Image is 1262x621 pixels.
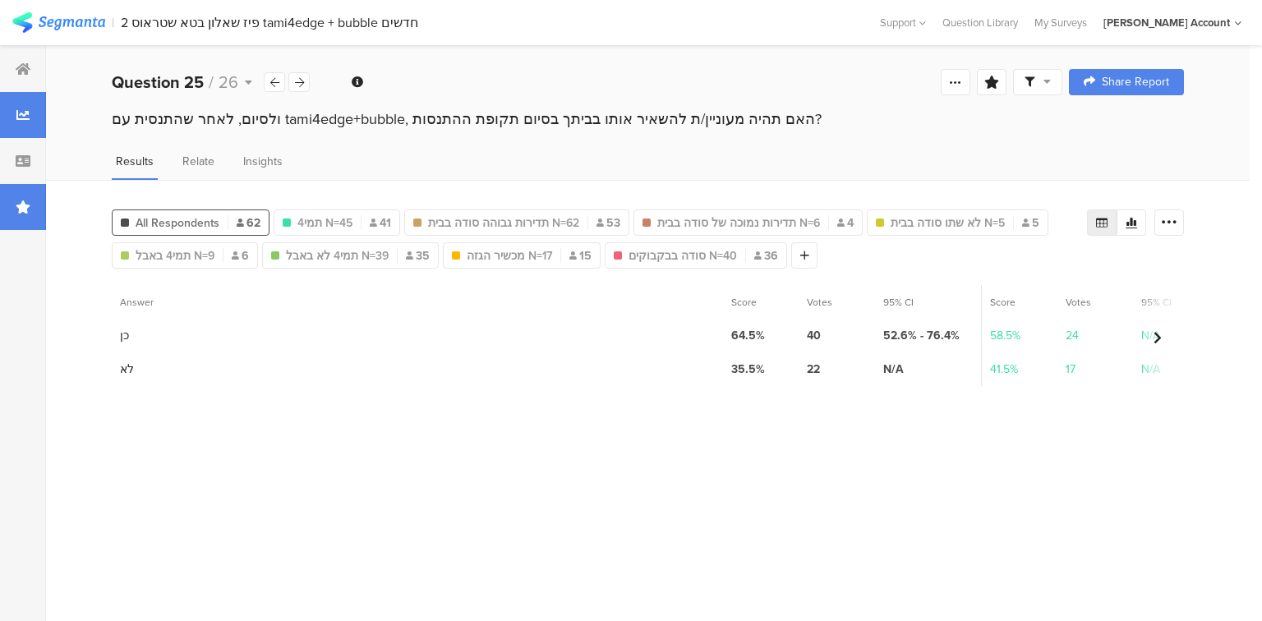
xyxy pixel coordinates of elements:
span: Relate [182,153,214,170]
span: תמי4 באבל N=9 [136,247,214,264]
a: My Surveys [1026,15,1095,30]
span: 41 [370,214,391,232]
span: לא שתו סודה בבית N=5 [891,214,1005,232]
span: 41.5% [990,361,1018,378]
span: Share Report [1102,76,1169,88]
span: All Respondents [136,214,219,232]
a: Question Library [934,15,1026,30]
span: 35.5% [731,361,765,378]
span: Score [731,295,757,310]
div: 2 פיז שאלון בטא שטראוס tami4edge + bubble חדשים [121,15,418,30]
div: [PERSON_NAME] Account [1103,15,1230,30]
span: 53 [596,214,620,232]
span: 36 [754,247,778,264]
span: 35 [406,247,430,264]
span: סודה בבקבוקים N=40 [629,247,737,264]
span: Votes [1066,295,1091,310]
span: מכשיר הגזה N=17 [467,247,552,264]
span: תמי4 N=45 [297,214,352,232]
span: 22 [807,361,820,378]
div: | [112,13,114,32]
span: Insights [243,153,283,170]
span: N/A [1141,361,1160,378]
span: 5 [1022,214,1039,232]
section: לא [120,361,134,378]
span: תדירות גבוהה סודה בבית N=62 [428,214,579,232]
span: 58.5% [990,327,1020,344]
span: 24 [1066,327,1079,344]
span: Votes [807,295,832,310]
span: 64.5% [731,327,765,344]
img: segmanta logo [12,12,105,33]
span: Score [990,295,1016,310]
div: Support [880,10,926,35]
span: 26 [219,70,238,94]
span: 62 [237,214,260,232]
span: Results [116,153,154,170]
span: 15 [569,247,592,264]
span: תדירות נמוכה של סודה בבית N=6 [657,214,820,232]
span: N/A [1141,327,1160,344]
span: תמי4 לא באבל N=39 [286,247,389,264]
span: 6 [232,247,249,264]
span: 95% CI [883,295,914,310]
span: 17 [1066,361,1075,378]
section: כן [120,327,129,344]
span: Answer [120,295,154,310]
span: N/A [883,361,904,378]
span: / [209,70,214,94]
span: 52.6% - 76.4% [883,327,960,344]
span: 40 [807,327,821,344]
div: ולסיום, לאחר שהתנסית עם tami4edge+bubble, האם תהיה מעוניין/ת להשאיר אותו בביתך בסיום תקופת ההתנסות? [112,108,1184,130]
span: 4 [837,214,854,232]
b: Question 25 [112,70,204,94]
